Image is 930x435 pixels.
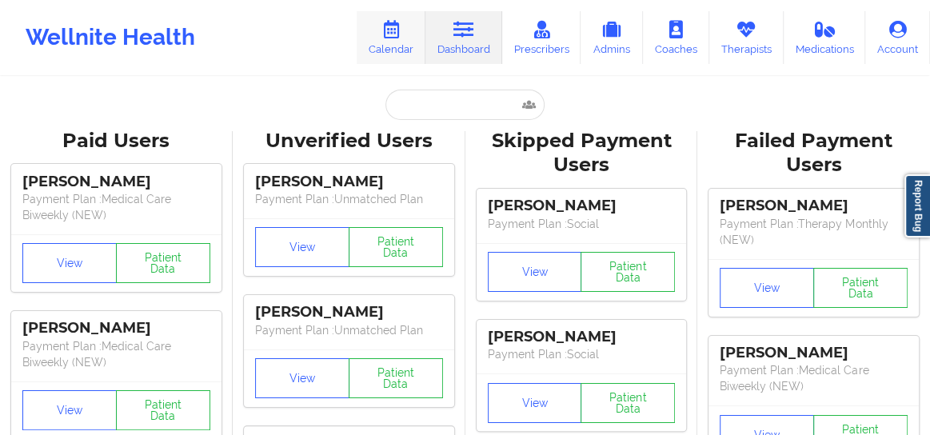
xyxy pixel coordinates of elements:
button: Patient Data [813,268,908,308]
button: Patient Data [349,358,443,398]
p: Payment Plan : Social [488,216,676,232]
div: Paid Users [11,129,222,154]
p: Payment Plan : Unmatched Plan [255,191,443,207]
a: Coaches [643,11,709,64]
a: Dashboard [425,11,502,64]
button: View [255,358,349,398]
div: Unverified Users [244,129,454,154]
div: [PERSON_NAME] [720,344,908,362]
button: View [22,243,117,283]
button: Patient Data [116,243,210,283]
button: View [488,383,582,423]
a: Account [865,11,930,64]
a: Report Bug [904,174,930,237]
a: Therapists [709,11,784,64]
button: Patient Data [581,252,675,292]
div: [PERSON_NAME] [720,197,908,215]
button: View [720,268,814,308]
p: Payment Plan : Medical Care Biweekly (NEW) [22,191,210,223]
div: [PERSON_NAME] [255,173,443,191]
p: Payment Plan : Medical Care Biweekly (NEW) [22,338,210,370]
div: Skipped Payment Users [477,129,687,178]
div: Failed Payment Users [708,129,919,178]
p: Payment Plan : Unmatched Plan [255,322,443,338]
div: [PERSON_NAME] [22,173,210,191]
p: Payment Plan : Medical Care Biweekly (NEW) [720,362,908,394]
div: [PERSON_NAME] [22,319,210,337]
p: Payment Plan : Social [488,346,676,362]
div: [PERSON_NAME] [488,197,676,215]
a: Medications [784,11,866,64]
button: View [488,252,582,292]
div: [PERSON_NAME] [255,303,443,321]
a: Prescribers [502,11,581,64]
div: [PERSON_NAME] [488,328,676,346]
button: Patient Data [581,383,675,423]
button: View [22,390,117,430]
button: Patient Data [116,390,210,430]
a: Admins [581,11,643,64]
p: Payment Plan : Therapy Monthly (NEW) [720,216,908,248]
a: Calendar [357,11,425,64]
button: Patient Data [349,227,443,267]
button: View [255,227,349,267]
